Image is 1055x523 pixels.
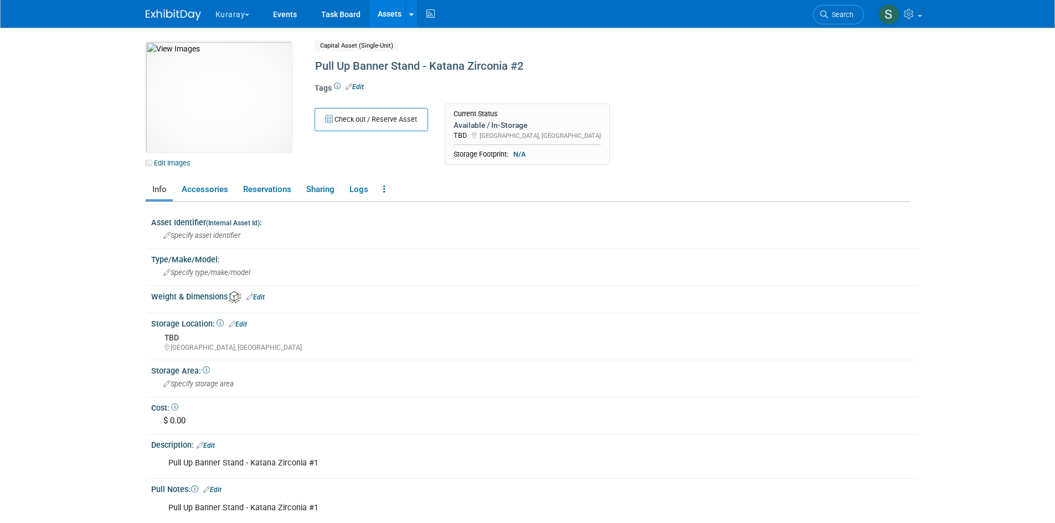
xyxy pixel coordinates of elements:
[163,231,240,240] span: Specify asset identifier
[315,108,428,131] button: Check out / Reserve Asset
[146,9,201,20] img: ExhibitDay
[151,315,918,330] div: Storage Location:
[197,442,215,449] a: Edit
[315,82,819,101] div: Tags
[146,156,195,170] a: Edit Images
[346,83,364,91] a: Edit
[343,180,374,199] a: Logs
[164,333,179,342] span: TBD
[454,149,601,159] div: Storage Footprint:
[206,219,260,227] small: (Internal Asset Id)
[151,366,210,375] span: Storage Area:
[151,288,918,303] div: Weight & Dimensions
[175,180,234,199] a: Accessories
[813,5,864,24] a: Search
[454,131,467,139] span: TBD
[146,180,173,199] a: Info
[300,180,341,199] a: Sharing
[151,400,918,413] div: Cost:
[229,291,241,303] img: Asset Weight and Dimensions
[203,486,222,494] a: Edit
[163,380,234,388] span: Specify storage area
[151,251,918,265] div: Type/Make/Model:
[159,412,910,429] div: $ 0.00
[161,497,774,519] div: Pull Up Banner Stand - Katana Zirconia #1
[146,42,292,152] img: View Images
[311,56,819,76] div: Pull Up Banner Stand - Katana Zirconia #2
[151,214,918,228] div: Asset Identifier :
[454,110,601,118] div: Current Status
[161,452,774,474] div: Pull Up Banner Stand - Katana Zirconia #1
[151,481,918,495] div: Pull Notes:
[246,293,265,301] a: Edit
[229,320,247,328] a: Edit
[454,120,601,130] div: Available / In-Storage
[151,437,918,451] div: Description:
[510,149,529,159] span: N/A
[163,268,250,277] span: Specify type/make/model
[828,11,853,19] span: Search
[315,40,399,51] span: Capital Asset (Single-Unit)
[878,4,899,25] img: Samantha Meyers
[480,132,601,139] span: [GEOGRAPHIC_DATA], [GEOGRAPHIC_DATA]
[236,180,297,199] a: Reservations
[164,343,910,353] div: [GEOGRAPHIC_DATA], [GEOGRAPHIC_DATA]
